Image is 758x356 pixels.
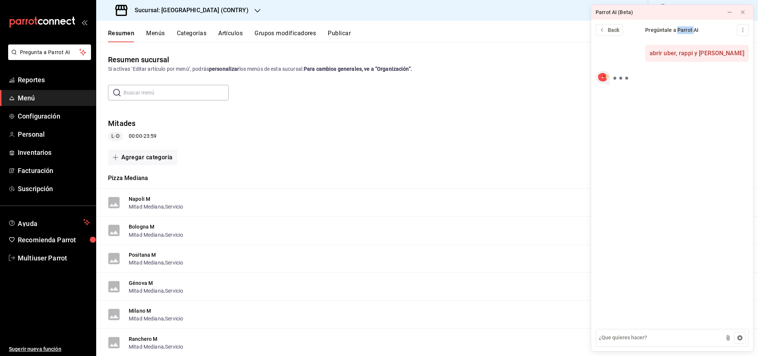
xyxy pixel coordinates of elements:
span: Reportes [18,75,90,85]
span: Configuración [18,111,90,121]
span: Facturación [18,166,90,176]
div: , [129,343,183,350]
div: navigation tabs [108,30,758,42]
button: Resumen [108,30,134,42]
span: abrir uber, rappi y [PERSON_NAME] [650,49,744,57]
button: Servicio [165,203,183,210]
button: Artículos [218,30,243,42]
span: Sugerir nueva función [9,345,90,353]
button: Bologna M [129,223,154,230]
input: Buscar menú [124,85,229,100]
div: , [129,287,183,295]
button: Pizza Mediana [108,174,148,183]
div: , [129,259,183,266]
div: , [129,230,183,238]
span: Multiuser Parrot [18,253,90,263]
div: Si activas ‘Editar artículo por menú’, podrás los menús de esta sucursal. [108,65,746,73]
button: Positana M [129,251,156,259]
div: , [129,203,183,210]
button: Napoli M [129,195,150,203]
button: Mitad Mediana [129,343,164,350]
span: Suscripción [18,184,90,194]
button: Génova M [129,279,153,287]
a: Pregunta a Parrot AI [5,54,91,61]
button: Servicio [165,343,183,350]
div: Parrot AI (Beta) [596,9,633,16]
button: Agregar categoría [108,150,177,165]
div: Resumen sucursal [108,54,169,65]
button: Servicio [165,231,183,239]
button: Servicio [165,315,183,322]
span: Pregunta a Parrot AI [20,49,80,56]
span: Back [608,26,620,34]
button: Mitades [108,118,136,129]
button: Mitad Mediana [129,259,164,266]
strong: personalizar [209,66,239,72]
button: Milano M [129,307,151,315]
div: 00:00 - 23:59 [108,132,156,141]
button: Categorías [177,30,207,42]
div: collapse-menu-row [96,112,758,147]
button: Menús [146,30,165,42]
strong: Para cambios generales, ve a “Organización”. [304,66,412,72]
span: Ayuda [18,218,80,227]
button: Mitad Mediana [129,231,164,239]
button: Pregunta a Parrot AI [8,44,91,60]
button: Mitad Mediana [129,203,164,210]
span: Inventarios [18,147,90,157]
button: Servicio [165,259,183,266]
button: Ranchero M [129,335,158,343]
button: Grupos modificadores [255,30,316,42]
button: Back [596,24,623,36]
div: , [129,315,183,322]
span: Recomienda Parrot [18,235,90,245]
button: Mitad Mediana [129,287,164,295]
button: Servicio [165,287,183,295]
h3: Sucursal: [GEOGRAPHIC_DATA] (CONTRY) [129,6,249,15]
span: L-D [108,132,122,140]
span: Menú [18,93,90,103]
button: open_drawer_menu [81,19,87,25]
div: Pregúntale a Parrot AI [623,26,721,34]
span: Personal [18,129,90,139]
button: Mitad Mediana [129,315,164,322]
button: Publicar [328,30,351,42]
